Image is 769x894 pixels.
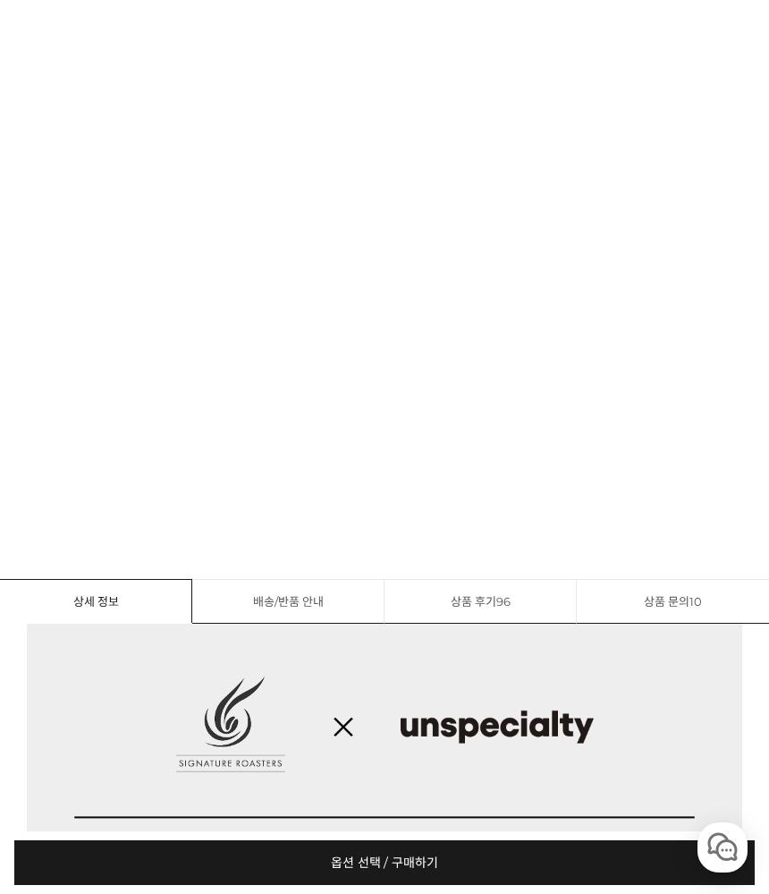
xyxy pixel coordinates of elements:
span: 96 [496,594,511,609]
span: 10 [689,594,702,609]
span: 옵션 선택 / 구매하기 [331,840,438,885]
a: 설정 [231,567,343,612]
a: 상품 문의10 [577,579,769,624]
span: 설정 [276,594,298,609]
a: 홈 [5,567,118,612]
a: 옵션 선택 / 구매하기 [14,840,755,885]
a: 대화 [118,567,231,612]
span: 대화 [164,595,185,609]
span: 홈 [56,594,67,609]
a: 상품 후기96 [384,579,577,624]
a: 배송/반품 안내 [192,579,384,624]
